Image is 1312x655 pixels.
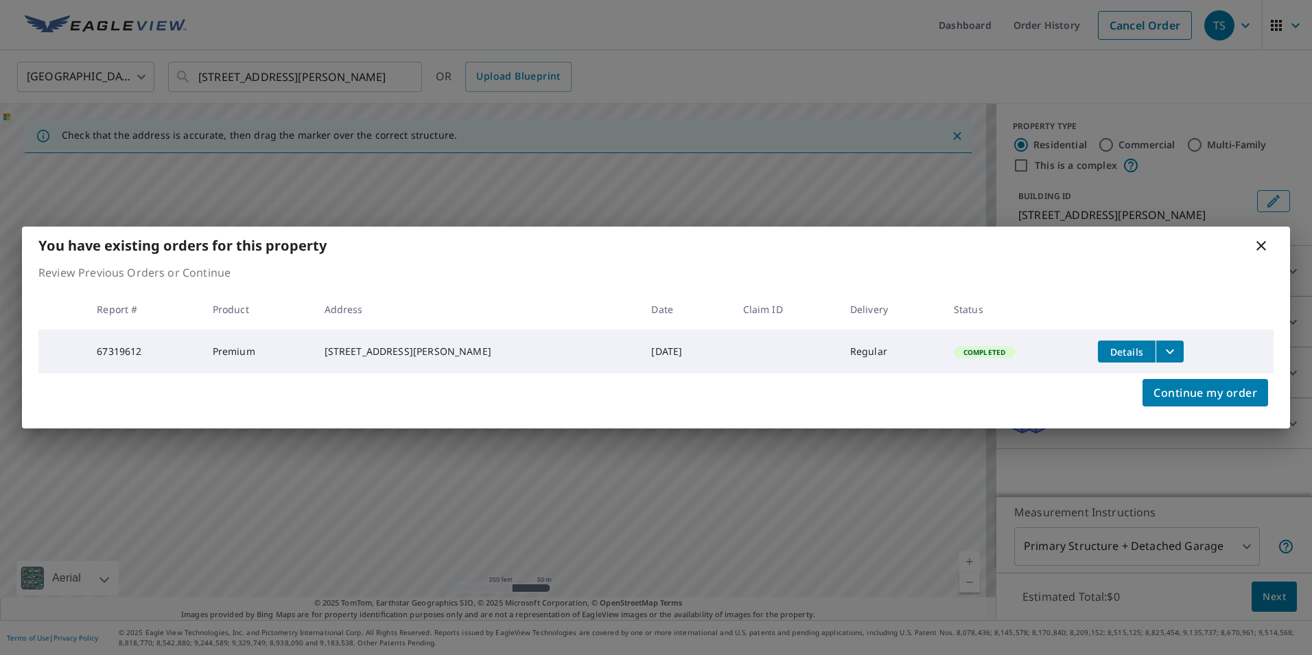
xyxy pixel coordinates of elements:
[955,347,1014,357] span: Completed
[325,345,630,358] div: [STREET_ADDRESS][PERSON_NAME]
[732,289,839,330] th: Claim ID
[640,330,731,374] td: [DATE]
[943,289,1087,330] th: Status
[1106,345,1147,358] span: Details
[86,289,201,330] th: Report #
[314,289,641,330] th: Address
[1156,341,1184,363] button: filesDropdownBtn-67319612
[1153,383,1257,402] span: Continue my order
[38,264,1274,281] p: Review Previous Orders or Continue
[86,330,201,374] td: 67319612
[640,289,731,330] th: Date
[1098,341,1156,363] button: detailsBtn-67319612
[839,289,943,330] th: Delivery
[839,330,943,374] td: Regular
[38,236,327,255] b: You have existing orders for this property
[1143,379,1268,406] button: Continue my order
[202,330,314,374] td: Premium
[202,289,314,330] th: Product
